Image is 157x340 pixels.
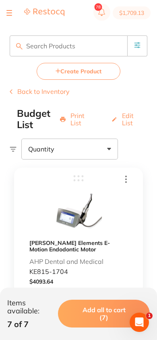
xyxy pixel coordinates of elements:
h2: Budget List [17,108,60,130]
input: Search Products [10,35,128,56]
span: Create Product [60,68,101,75]
img: LTEzNjIxNw [54,187,103,237]
span: Add all to cart (7) [83,306,126,321]
p: KE815-1704 [29,268,68,275]
iframe: Intercom live chat [130,313,149,332]
button: Create Product [37,63,120,80]
button: [PERSON_NAME] Elements E-Motion Endodontic Motor [29,240,128,253]
p: 7 of 7 [7,319,58,329]
div: $ 4093.64 [29,278,128,285]
button: Add all to cart (7) [58,300,150,328]
a: Restocq Logo [24,8,64,18]
button: $1,709.13 [113,6,151,19]
p: Print List [70,112,89,127]
img: Restocq Logo [24,8,64,17]
span: 1 [146,313,153,319]
p: AHP Dental and Medical [29,258,103,265]
span: Quantity [28,145,54,153]
p: Edit List [122,112,139,127]
p: Items available: [7,299,58,315]
button: Back to Inventory [10,88,70,95]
